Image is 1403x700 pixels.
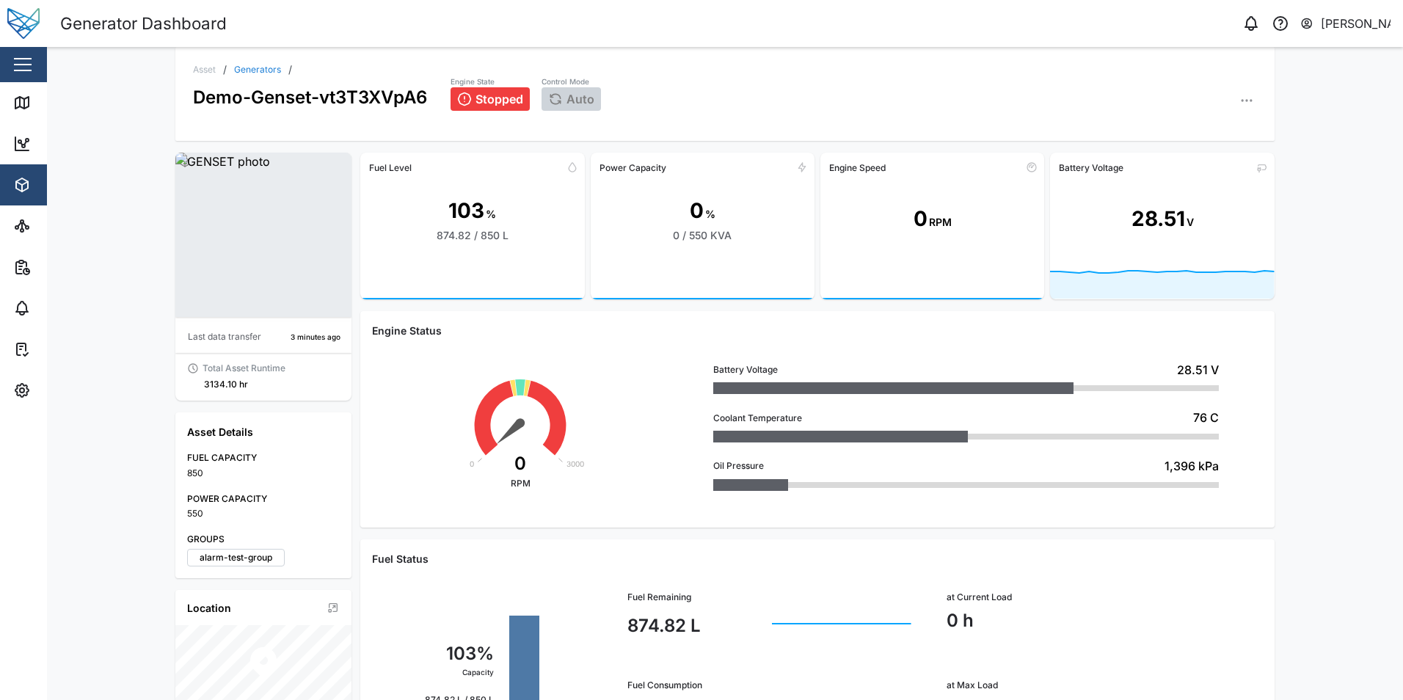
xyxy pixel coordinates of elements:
div: 1,396 kPa [1165,457,1219,475]
div: 28.51 [1131,203,1185,235]
div: Engine State [451,76,530,88]
div: at Current Load [947,591,1231,605]
text: 3000 [566,460,584,469]
div: 28.51 V [1177,361,1219,379]
span: Auto [566,92,594,106]
div: Fuel Status [372,551,1263,567]
button: [PERSON_NAME] [1300,13,1391,34]
div: 0 [498,450,542,477]
img: Main Logo [7,7,40,40]
div: Map marker [246,644,281,684]
div: Dashboard [38,136,104,152]
div: RPM [929,214,952,230]
div: Demo-Genset-vt3T3XVpA6 [193,75,427,111]
div: Oil Pressure [713,459,764,473]
div: Fuel Level [369,162,412,173]
div: 103% [446,640,494,667]
div: 550 [187,507,340,521]
div: Asset [193,65,216,74]
div: 850 [187,467,340,481]
div: % [486,206,496,222]
text: 0 [470,460,475,469]
div: Coolant Temperature [713,412,802,426]
div: POWER CAPACITY [187,492,340,506]
div: 76 C [1193,409,1219,427]
span: Stopped [475,92,523,106]
div: RPM [498,477,542,491]
div: 874.82 / 850 L [437,227,509,244]
div: Location [187,600,231,616]
div: Control Mode [542,76,601,88]
div: 0 h [947,607,1231,634]
div: Asset Details [187,424,340,440]
div: Alarms [38,300,84,316]
div: FUEL CAPACITY [187,451,340,465]
div: / [288,65,292,75]
div: Assets [38,177,84,193]
div: Fuel Consumption [627,679,911,693]
div: 0 / 550 KVA [673,227,732,244]
div: 103 [448,195,484,227]
div: 3134.10 hr [204,378,248,392]
div: Engine Speed [829,162,886,173]
div: Tasks [38,341,79,357]
div: Reports [38,259,88,275]
img: GENSET photo [175,153,351,317]
div: Generator Dashboard [60,11,227,37]
div: 874.82 L [627,612,767,639]
div: Last data transfer [188,330,261,344]
div: Settings [38,382,90,398]
div: Map [38,95,71,111]
div: Engine Status [372,323,1263,339]
div: at Max Load [947,679,1231,693]
div: 0 [690,195,704,227]
div: Fuel Remaining [627,591,911,605]
div: GROUPS [187,533,340,547]
div: [PERSON_NAME] [1321,15,1391,33]
div: 0 [914,203,928,235]
div: Battery Voltage [1059,162,1123,173]
div: Total Asset Runtime [203,362,285,376]
div: Battery Voltage [713,363,778,377]
div: Power Capacity [600,162,666,173]
div: % [705,206,715,222]
div: Sites [38,218,73,234]
div: Capacity [446,667,494,679]
a: Generators [234,65,281,74]
div: 3 minutes ago [291,332,340,343]
div: / [223,65,227,75]
div: V [1187,214,1194,230]
label: alarm-test-group [187,549,285,566]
